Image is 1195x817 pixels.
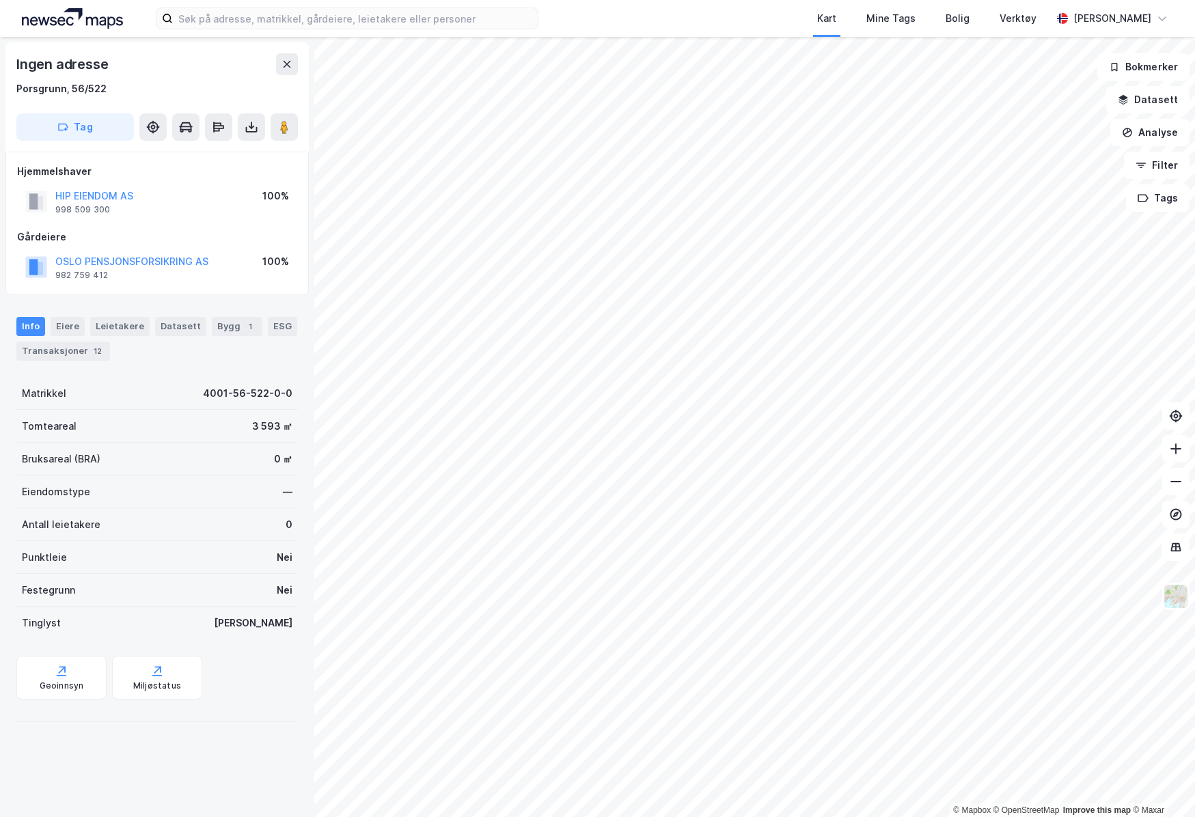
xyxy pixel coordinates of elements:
img: logo.a4113a55bc3d86da70a041830d287a7e.svg [22,8,123,29]
div: 998 509 300 [55,204,110,215]
div: Hjemmelshaver [17,163,297,180]
div: 1 [243,320,257,333]
div: 12 [91,344,105,358]
div: Festegrunn [22,582,75,598]
a: OpenStreetMap [993,805,1060,815]
div: 100% [262,188,289,204]
button: Tags [1126,184,1190,212]
div: Info [16,317,45,336]
button: Tag [16,113,134,141]
button: Datasett [1106,86,1190,113]
div: Eiere [51,317,85,336]
div: Bygg [212,317,262,336]
div: 3 593 ㎡ [252,418,292,434]
div: 0 ㎡ [274,451,292,467]
div: [PERSON_NAME] [214,615,292,631]
img: Z [1163,583,1189,609]
div: Mine Tags [866,10,916,27]
div: Bruksareal (BRA) [22,451,100,467]
div: Ingen adresse [16,53,111,75]
div: Porsgrunn, 56/522 [16,81,107,97]
div: 100% [262,253,289,270]
div: Antall leietakere [22,516,100,533]
a: Mapbox [953,805,991,815]
iframe: Chat Widget [1127,751,1195,817]
div: Tomteareal [22,418,77,434]
a: Improve this map [1063,805,1131,815]
div: 982 759 412 [55,270,108,281]
div: Nei [277,582,292,598]
div: [PERSON_NAME] [1073,10,1151,27]
div: Punktleie [22,549,67,566]
div: 4001-56-522-0-0 [203,385,292,402]
input: Søk på adresse, matrikkel, gårdeiere, leietakere eller personer [173,8,538,29]
div: Kart [817,10,836,27]
div: Miljøstatus [133,680,181,691]
button: Filter [1124,152,1190,179]
button: Analyse [1110,119,1190,146]
div: Bolig [946,10,970,27]
div: Geoinnsyn [40,680,84,691]
div: Leietakere [90,317,150,336]
div: Eiendomstype [22,484,90,500]
div: Kontrollprogram for chat [1127,751,1195,817]
div: ESG [268,317,297,336]
div: Nei [277,549,292,566]
div: Transaksjoner [16,342,110,361]
div: Matrikkel [22,385,66,402]
div: 0 [286,516,292,533]
button: Bokmerker [1097,53,1190,81]
div: Datasett [155,317,206,336]
div: Verktøy [1000,10,1036,27]
div: — [283,484,292,500]
div: Gårdeiere [17,229,297,245]
div: Tinglyst [22,615,61,631]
